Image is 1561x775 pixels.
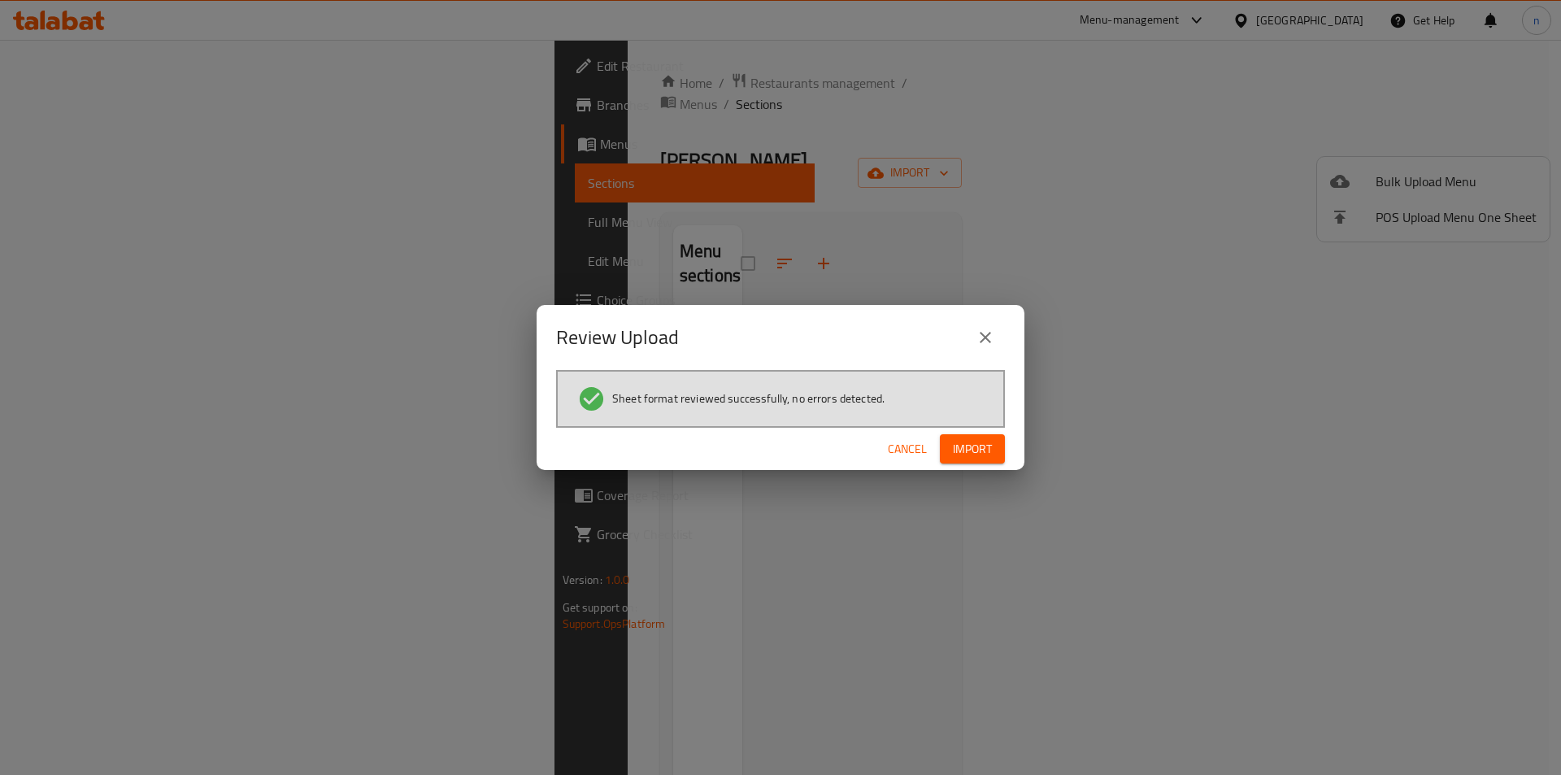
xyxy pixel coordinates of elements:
[940,434,1005,464] button: Import
[953,439,992,459] span: Import
[612,390,885,407] span: Sheet format reviewed successfully, no errors detected.
[556,324,679,350] h2: Review Upload
[966,318,1005,357] button: close
[881,434,933,464] button: Cancel
[888,439,927,459] span: Cancel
